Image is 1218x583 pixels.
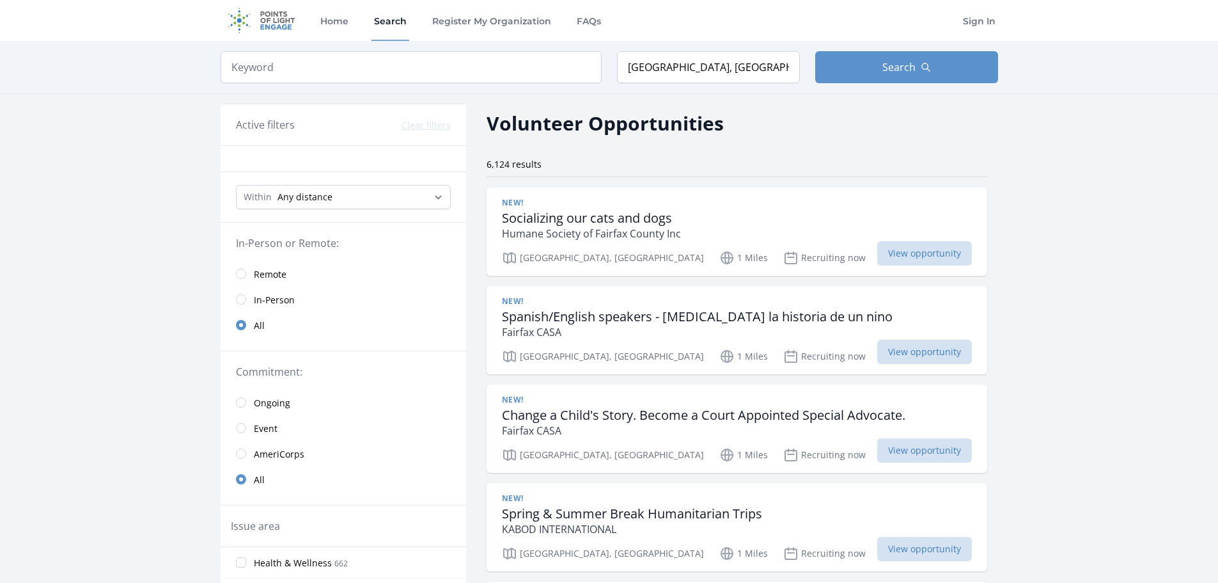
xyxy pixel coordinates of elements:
p: [GEOGRAPHIC_DATA], [GEOGRAPHIC_DATA] [502,447,704,463]
a: All [221,312,466,338]
p: Humane Society of Fairfax County Inc [502,226,681,241]
span: New! [502,395,524,405]
a: New! Change a Child's Story. Become a Court Appointed Special Advocate. Fairfax CASA [GEOGRAPHIC_... [487,385,987,473]
p: [GEOGRAPHIC_DATA], [GEOGRAPHIC_DATA] [502,250,704,266]
button: Search [815,51,998,83]
p: Recruiting now [783,349,866,364]
span: Event [254,422,277,435]
span: All [254,319,265,332]
h3: Change a Child's Story. Become a Court Appointed Special Advocate. [502,408,905,423]
a: All [221,467,466,492]
p: 1 Miles [719,546,768,561]
span: New! [502,296,524,307]
a: Event [221,415,466,441]
input: Keyword [221,51,602,83]
input: Health & Wellness 662 [236,557,246,568]
p: Fairfax CASA [502,423,905,438]
p: Recruiting now [783,447,866,463]
span: Health & Wellness [254,557,332,570]
button: Clear filters [402,119,451,132]
p: KABOD INTERNATIONAL [502,522,762,537]
span: All [254,474,265,486]
span: View opportunity [877,537,972,561]
span: Remote [254,268,286,281]
span: View opportunity [877,340,972,364]
a: Ongoing [221,390,466,415]
legend: In-Person or Remote: [236,236,451,251]
span: New! [502,198,524,208]
span: 662 [334,558,348,569]
h3: Active filters [236,117,295,132]
p: Fairfax CASA [502,324,893,340]
a: Remote [221,261,466,287]
h3: Socializing our cats and dogs [502,211,681,226]
span: 6,124 results [487,158,542,170]
p: 1 Miles [719,447,768,463]
select: Search Radius [236,185,451,209]
p: 1 Miles [719,250,768,266]
input: Location [617,51,800,83]
span: Ongoing [254,397,290,410]
a: New! Spanish/English speakers - [MEDICAL_DATA] la historia de un nino Fairfax CASA [GEOGRAPHIC_DA... [487,286,987,374]
p: [GEOGRAPHIC_DATA], [GEOGRAPHIC_DATA] [502,546,704,561]
legend: Commitment: [236,364,451,379]
span: View opportunity [877,438,972,463]
h2: Volunteer Opportunities [487,109,724,138]
a: New! Socializing our cats and dogs Humane Society of Fairfax County Inc [GEOGRAPHIC_DATA], [GEOGR... [487,188,987,276]
span: AmeriCorps [254,448,304,461]
p: 1 Miles [719,349,768,364]
span: Search [882,60,916,75]
h3: Spanish/English speakers - [MEDICAL_DATA] la historia de un nino [502,309,893,324]
h3: Spring & Summer Break Humanitarian Trips [502,506,762,522]
span: New! [502,493,524,504]
a: New! Spring & Summer Break Humanitarian Trips KABOD INTERNATIONAL [GEOGRAPHIC_DATA], [GEOGRAPHIC_... [487,483,987,571]
span: In-Person [254,294,295,307]
a: AmeriCorps [221,441,466,467]
p: [GEOGRAPHIC_DATA], [GEOGRAPHIC_DATA] [502,349,704,364]
span: View opportunity [877,241,972,266]
legend: Issue area [231,518,280,534]
p: Recruiting now [783,250,866,266]
p: Recruiting now [783,546,866,561]
a: In-Person [221,287,466,312]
